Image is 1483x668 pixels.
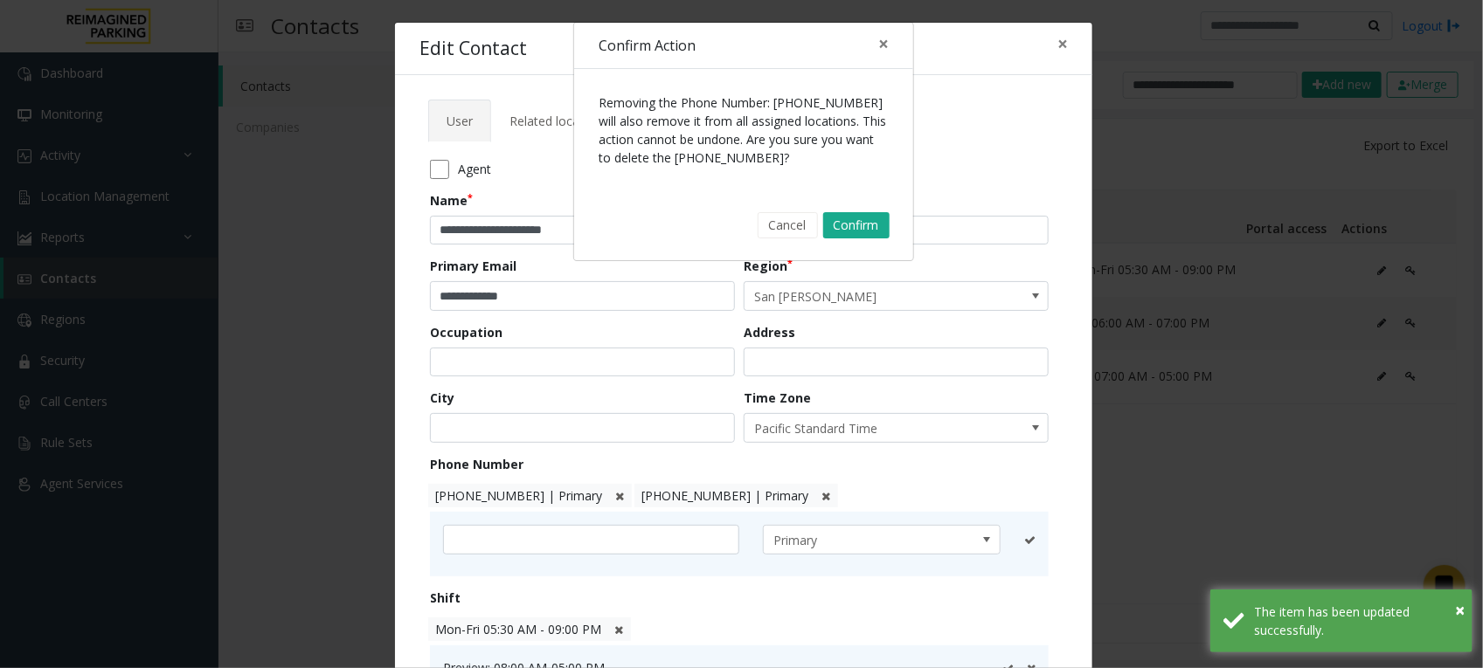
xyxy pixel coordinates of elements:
[1254,603,1459,639] div: The item has been updated successfully.
[878,31,889,56] span: ×
[758,212,818,238] button: Cancel
[866,23,901,65] button: Close
[574,69,913,191] div: Removing the Phone Number: [PHONE_NUMBER] will also remove it from all assigned locations. This a...
[599,35,696,56] h4: Confirm Action
[1455,598,1465,622] span: ×
[823,212,890,238] button: Confirm
[1455,597,1465,623] button: Close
